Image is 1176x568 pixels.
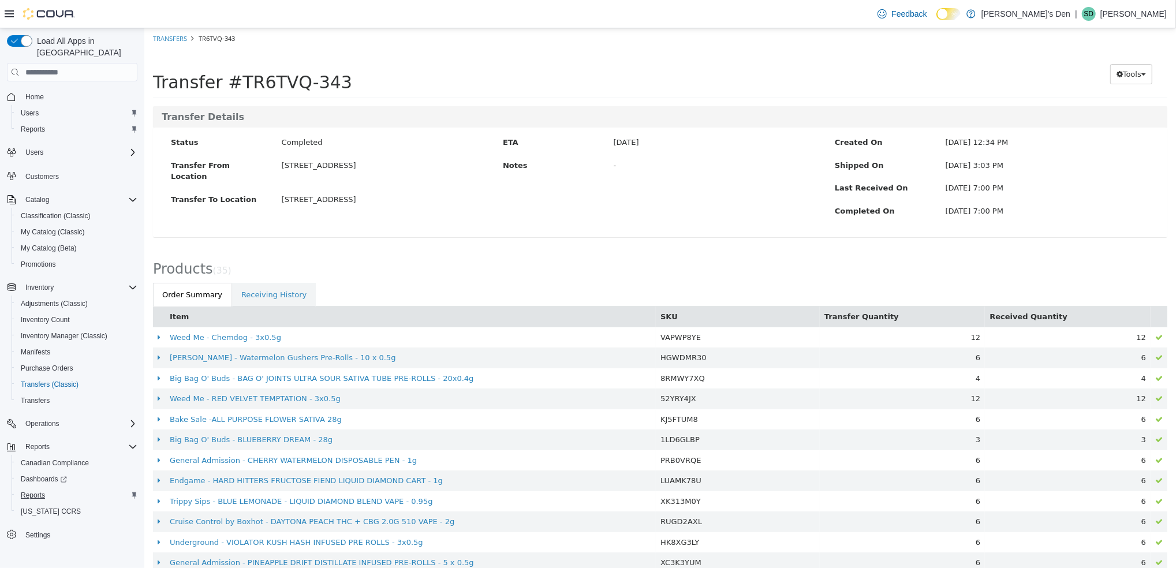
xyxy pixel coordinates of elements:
span: Customers [25,172,59,181]
span: My Catalog (Beta) [16,241,137,255]
span: 52YRY4JX [516,366,552,375]
input: Dark Mode [936,8,961,20]
span: 8RMWY7XQ [516,346,561,354]
span: Reports [21,125,45,134]
span: 3 [831,407,836,416]
span: HGWDMR30 [516,325,562,334]
span: My Catalog (Classic) [21,227,85,237]
a: Underground - VIOLATOR KUSH HASH INFUSED PRE ROLLS - 3x0.5g [25,510,279,518]
span: HK8XG3LY [516,510,555,518]
div: [DATE] [461,109,682,120]
a: Transfers [9,6,43,14]
button: Operations [21,417,64,431]
button: Canadian Compliance [12,455,142,471]
span: 6 [831,469,836,477]
span: Adjustments (Classic) [21,299,88,308]
div: [STREET_ADDRESS] [129,132,350,143]
button: My Catalog (Classic) [12,224,142,240]
span: Customers [21,169,137,183]
span: Classification (Classic) [21,211,91,221]
button: Classification (Classic) [12,208,142,224]
span: Tools [979,42,997,50]
span: Home [21,89,137,104]
span: Transfers (Classic) [16,378,137,391]
span: 6 [831,428,836,436]
span: Reports [25,442,50,451]
a: Cruise Control by Boxhot - DAYTONA PEACH THC + CBG 2.0G 510 VAPE - 2g [25,489,310,498]
span: Canadian Compliance [16,456,137,470]
div: [DATE] 7:00 PM [793,177,1014,189]
a: Trippy Sips - BLUE LEMONADE - LIQUID DIAMOND BLEND VAPE - 0.95g [25,469,289,477]
button: Operations [2,416,142,432]
button: Inventory [21,281,58,294]
span: KJ5FTUM8 [516,387,554,395]
span: TR6TVQ-343 [54,6,91,14]
a: Order Summary [9,255,87,279]
a: Users [16,106,43,120]
a: Receiving History [88,255,171,279]
button: Adjustments (Classic) [12,296,142,312]
a: My Catalog (Classic) [16,225,89,239]
a: Promotions [16,257,61,271]
span: Settings [21,528,137,542]
span: Dashboards [16,472,137,486]
button: Inventory Count [12,312,142,328]
label: Transfer From Location [18,132,129,154]
a: Home [21,90,48,104]
span: 6 [997,448,1002,457]
span: Promotions [16,257,137,271]
span: VAPWP8YE [516,305,557,313]
span: Products [9,233,69,249]
span: 6 [997,387,1002,395]
a: [PERSON_NAME] - Watermelon Gushers Pre-Rolls - 10 x 0.5g [25,325,251,334]
span: 6 [831,325,836,334]
small: ( ) [69,237,87,248]
span: Users [16,106,137,120]
span: Users [21,109,39,118]
button: Users [2,144,142,160]
button: Inventory Manager (Classic) [12,328,142,344]
span: Operations [21,417,137,431]
span: Feedback [891,8,927,20]
button: Inventory [2,279,142,296]
button: Reports [2,439,142,455]
span: Inventory [25,283,54,292]
a: Inventory Manager (Classic) [16,329,112,343]
span: 6 [997,428,1002,436]
button: My Catalog (Beta) [12,240,142,256]
span: Operations [25,419,59,428]
span: 3 [997,407,1002,416]
span: PRB0VRQE [516,428,557,436]
label: Shipped On [682,132,793,143]
p: | [1075,7,1077,21]
label: Completed On [682,177,793,189]
span: Purchase Orders [21,364,73,373]
span: Reports [21,440,137,454]
button: Transfers [12,393,142,409]
span: Inventory [21,281,137,294]
span: 6 [997,489,1002,498]
span: 12 [827,305,837,313]
a: Reports [16,488,50,502]
button: Reports [12,121,142,137]
h3: Transfer Details [17,84,1014,94]
span: Home [25,92,44,102]
span: [US_STATE] CCRS [21,507,81,516]
span: Inventory Count [21,315,70,324]
button: Reports [12,487,142,503]
button: Settings [2,526,142,543]
button: Item [25,283,47,294]
a: Bake Sale -ALL PURPOSE FLOWER SATIVA 28g [25,387,197,395]
span: Manifests [21,347,50,357]
a: Manifests [16,345,55,359]
button: Transfers (Classic) [12,376,142,393]
span: 6 [997,510,1002,518]
span: Dashboards [21,474,67,484]
span: Transfers [21,396,50,405]
div: [DATE] 12:34 PM [793,109,1014,120]
a: Canadian Compliance [16,456,94,470]
button: Transfer Quantity [680,283,757,294]
a: Big Bag O' Buds - BLUEBERRY DREAM - 28g [25,407,188,416]
span: My Catalog (Beta) [21,244,77,253]
a: Transfers [16,394,54,408]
